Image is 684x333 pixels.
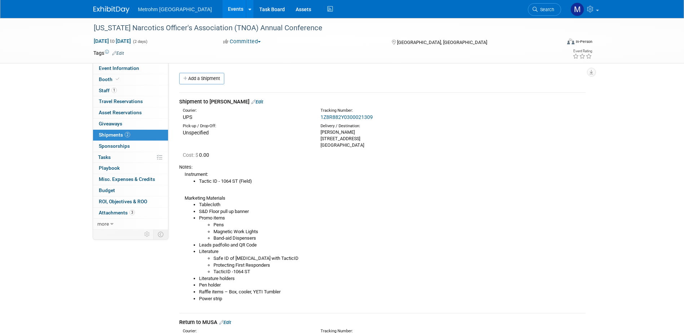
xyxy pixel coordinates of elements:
[199,282,586,289] li: Pen holder
[153,230,168,239] td: Toggle Event Tabs
[199,242,586,249] li: Leads padfolio and QR Code
[528,3,561,16] a: Search
[518,37,593,48] div: Event Format
[221,38,264,45] button: Committed
[129,210,135,215] span: 3
[99,165,120,171] span: Playbook
[93,119,168,129] a: Giveaways
[183,123,310,129] div: Pick-up / Drop-Off:
[99,176,155,182] span: Misc. Expenses & Credits
[93,130,168,141] a: Shipments2
[91,22,550,35] div: [US_STATE] Narcotics Officer's Association (TNOA) Annual Conference
[99,88,117,93] span: Staff
[219,320,231,325] a: Edit
[567,39,574,44] img: Format-Inperson.png
[93,174,168,185] a: Misc. Expenses & Credits
[199,215,586,241] li: Promo items
[99,65,139,71] span: Event Information
[99,199,147,204] span: ROI, Objectives & ROO
[93,96,168,107] a: Travel Reservations
[97,221,109,227] span: more
[575,39,592,44] div: In-Person
[183,152,199,158] span: Cost: $
[116,77,119,81] i: Booth reservation complete
[199,178,586,185] li: Tactic ID - 1064 ST (Field)
[199,275,586,282] li: Literature holders
[321,114,373,120] a: 1Z8R882Y0300021309
[99,76,121,82] span: Booth
[93,38,131,44] span: [DATE] [DATE]
[99,98,143,104] span: Travel Reservations
[213,222,586,228] li: Pens
[112,51,124,56] a: Edit
[183,152,212,158] span: 0.00
[213,255,586,262] li: Safe ID of [MEDICAL_DATA] with TacticID
[132,39,147,44] span: (2 days)
[98,154,111,160] span: Tasks
[213,235,586,242] li: Band-aid Dispensers
[93,63,168,74] a: Event Information
[321,129,447,148] div: [PERSON_NAME] [STREET_ADDRESS] [GEOGRAPHIC_DATA]
[213,268,586,275] li: TacticID -1064 ST
[93,74,168,85] a: Booth
[213,262,586,269] li: Protecting First Responders
[179,170,586,302] div: Instrument: Marketing Materials
[213,228,586,235] li: Magnetic Work Lights
[199,201,586,208] li: Tablecloth
[93,85,168,96] a: Staff1
[570,3,584,16] img: Michelle Simoes
[93,185,168,196] a: Budget
[199,208,586,215] li: S&D Floor pull up banner
[141,230,154,239] td: Personalize Event Tab Strip
[251,99,263,105] a: Edit
[111,88,117,93] span: 1
[321,123,447,129] div: Delivery / Destination:
[109,38,116,44] span: to
[93,107,168,118] a: Asset Reservations
[99,187,115,193] span: Budget
[138,6,212,12] span: Metrohm [GEOGRAPHIC_DATA]
[183,130,209,136] span: Unspecified
[125,132,130,137] span: 2
[573,49,592,53] div: Event Rating
[183,114,310,121] div: UPS
[179,73,224,84] a: Add a Shipment
[93,163,168,174] a: Playbook
[93,196,168,207] a: ROI, Objectives & ROO
[93,141,168,152] a: Sponsorships
[93,219,168,230] a: more
[99,210,135,216] span: Attachments
[99,143,130,149] span: Sponsorships
[183,108,310,114] div: Courier:
[199,296,586,302] li: Power strip
[99,110,142,115] span: Asset Reservations
[179,98,586,106] div: Shipment to [PERSON_NAME]
[199,289,586,296] li: Raffle items – Box, cooler, YETI Tumbler
[93,6,129,13] img: ExhibitDay
[179,319,586,326] div: Return to MUSA
[179,164,586,170] div: Notes:
[93,208,168,218] a: Attachments3
[99,132,130,138] span: Shipments
[538,7,554,12] span: Search
[397,40,487,45] span: [GEOGRAPHIC_DATA], [GEOGRAPHIC_DATA]
[99,121,122,126] span: Giveaways
[93,152,168,163] a: Tasks
[321,108,482,114] div: Tracking Number:
[199,248,586,275] li: Literature
[93,49,124,57] td: Tags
